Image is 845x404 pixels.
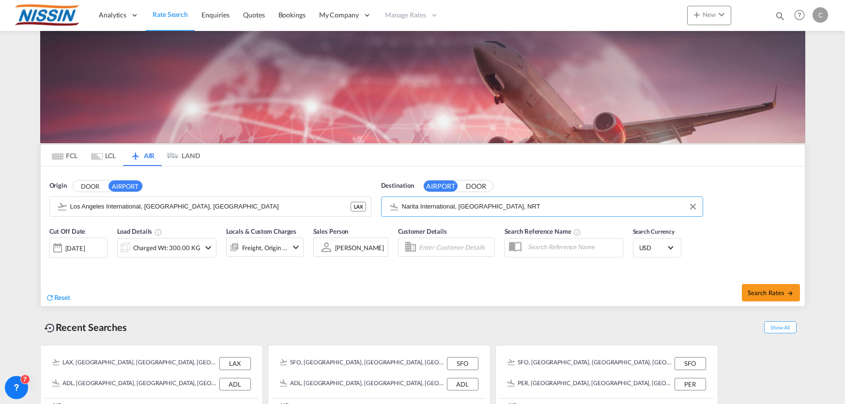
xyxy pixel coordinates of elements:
[319,10,359,20] span: My Company
[50,197,371,216] md-input-container: Los Angeles International, Los Angeles, LAX
[15,4,80,26] img: 485da9108dca11f0a63a77e390b9b49c.jpg
[153,10,188,18] span: Rate Search
[99,10,126,20] span: Analytics
[49,181,67,191] span: Origin
[424,180,458,192] button: AIRPORT
[46,145,200,166] md-pagination-wrapper: Use the left and right arrow keys to navigate between tabs
[507,357,672,370] div: SFO, San Francisco International, San Francisco, United States, North America, Americas
[675,378,706,390] div: PER
[639,243,666,252] span: USD
[154,228,162,236] md-icon: Chargeable Weight
[52,378,217,390] div: ADL, Adelaide International, Adelaide, Australia, Oceania, Oceania
[65,244,85,253] div: [DATE]
[46,293,71,303] div: icon-refreshReset
[84,145,123,166] md-tab-item: LCL
[507,359,515,366] img: air_pod.svg
[278,11,306,19] span: Bookings
[219,378,251,390] div: ADL
[46,293,54,302] md-icon: icon-refresh
[691,11,727,18] span: New
[775,11,785,21] md-icon: icon-magnify
[108,180,142,192] button: AIRPORT
[280,379,287,387] img: air_pol.svg
[419,240,492,254] input: Enter Customer Details
[633,228,675,235] span: Search Currency
[335,244,384,252] div: [PERSON_NAME]
[686,199,700,214] button: Clear Input
[813,7,828,23] div: C
[382,197,703,216] md-input-container: Narita International, Tokyo, NRT
[742,284,800,301] button: Search Ratesicon-arrow-right
[447,378,478,390] div: ADL
[52,379,60,387] img: air_pol.svg
[748,289,794,297] span: Search Rates
[716,9,727,20] md-icon: icon-chevron-down
[280,357,445,370] div: SFO, San Francisco International, San Francisco, United States, North America, Americas
[791,7,808,23] span: Help
[764,321,796,333] span: Show All
[507,379,515,387] img: air_pol.svg
[385,10,426,20] span: Manage Rates
[280,359,287,366] img: air_pod.svg
[573,228,581,236] md-icon: Your search will be saved by the below given name
[49,227,86,235] span: Cut Off Date
[202,242,214,254] md-icon: icon-chevron-down
[402,199,698,214] input: Search by Airport
[52,357,217,370] div: LAX, Los Angeles International, Los Angeles, United States, North America, Americas
[242,241,288,254] div: Freight Origin Destination
[313,227,349,235] span: Sales Person
[775,11,785,25] div: icon-magnify
[40,31,805,143] img: Airfreight+BACKGROUD.png
[130,150,141,157] md-icon: icon-airplane
[290,241,302,253] md-icon: icon-chevron-down
[133,241,200,254] div: Charged Wt: 300.00 KG
[381,181,414,191] span: Destination
[791,7,813,24] div: Help
[40,316,131,338] div: Recent Searches
[44,322,56,334] md-icon: icon-backup-restore
[398,227,447,235] span: Customer Details
[54,293,71,301] span: Reset
[52,359,60,366] img: air_pod.svg
[447,357,478,370] div: SFO
[243,11,264,19] span: Quotes
[117,227,163,235] span: Load Details
[351,202,366,211] div: LAX
[687,6,731,25] button: icon-plus 400-fgNewicon-chevron-down
[162,145,200,166] md-tab-item: LAND
[70,199,351,214] input: Search by Airport
[46,145,84,166] md-tab-item: FCL
[226,227,297,235] span: Locals & Custom Charges
[280,378,445,390] div: ADL, Adelaide International, Adelaide, Australia, Oceania, Oceania
[41,166,805,306] div: Origin DOOR AIRPORT Los Angeles International, Los Angeles, LAXDestination AIRPORT DOOR Narita In...
[117,238,216,257] div: Charged Wt: 300.00 KGicon-chevron-down
[638,240,676,254] md-select: Select Currency: $ USDUnited States Dollar
[523,239,623,254] input: Search Reference Name
[691,9,703,20] md-icon: icon-plus 400-fg
[505,227,582,235] span: Search Reference Name
[226,238,304,257] div: Freight Origin Destinationicon-chevron-down
[507,378,672,390] div: PER, Perth International, Perth, Australia, Oceania, Oceania
[787,290,794,297] md-icon: icon-arrow-right
[49,238,108,258] div: [DATE]
[459,180,493,192] button: DOOR
[201,11,230,19] span: Enquiries
[123,145,162,166] md-tab-item: AIR
[73,180,107,192] button: DOOR
[675,357,706,370] div: SFO
[49,257,57,270] md-datepicker: Select
[334,240,385,254] md-select: Sales Person: Chikako Isawa
[219,357,251,370] div: LAX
